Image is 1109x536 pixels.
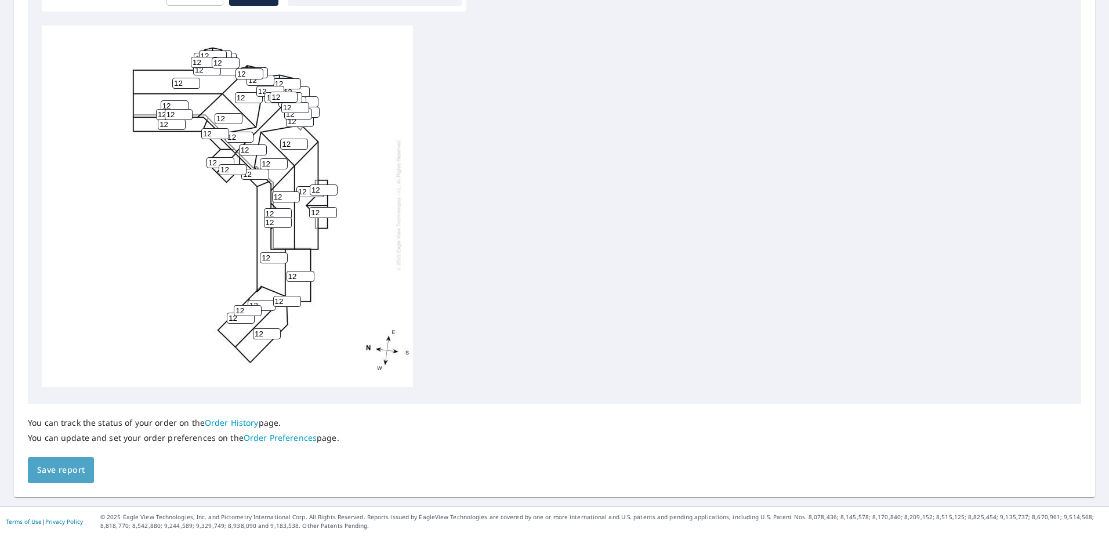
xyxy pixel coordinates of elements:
[45,517,83,526] a: Privacy Policy
[205,417,259,428] a: Order History
[28,418,339,428] p: You can track the status of your order on the page.
[28,433,339,443] p: You can update and set your order preferences on the page.
[100,513,1103,530] p: © 2025 Eagle View Technologies, Inc. and Pictometry International Corp. All Rights Reserved. Repo...
[6,517,42,526] a: Terms of Use
[28,457,94,483] button: Save report
[6,518,83,525] p: |
[244,432,317,443] a: Order Preferences
[37,463,85,477] span: Save report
